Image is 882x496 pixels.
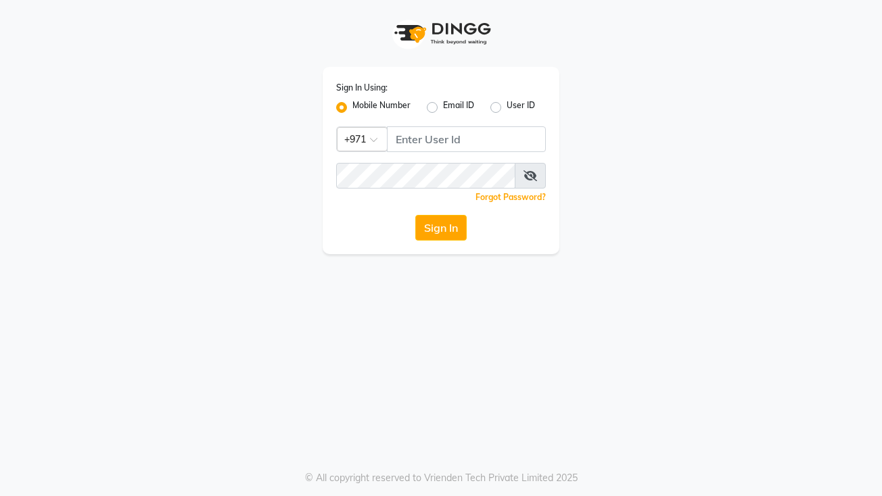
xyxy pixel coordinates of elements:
[336,82,388,94] label: Sign In Using:
[387,126,546,152] input: Username
[507,99,535,116] label: User ID
[475,192,546,202] a: Forgot Password?
[443,99,474,116] label: Email ID
[415,215,467,241] button: Sign In
[387,14,495,53] img: logo1.svg
[352,99,411,116] label: Mobile Number
[336,163,515,189] input: Username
